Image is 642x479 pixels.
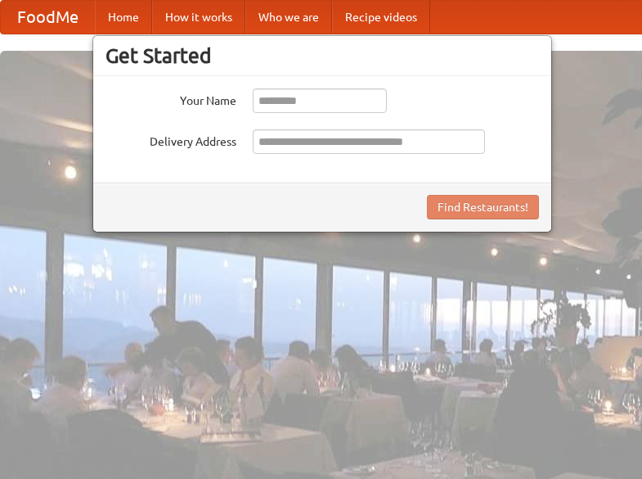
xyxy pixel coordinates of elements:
[95,1,152,34] a: Home
[152,1,245,34] a: How it works
[106,88,236,109] label: Your Name
[427,195,539,219] button: Find Restaurants!
[245,1,332,34] a: Who we are
[1,1,95,34] a: FoodMe
[106,43,539,68] h3: Get Started
[332,1,430,34] a: Recipe videos
[106,129,236,150] label: Delivery Address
